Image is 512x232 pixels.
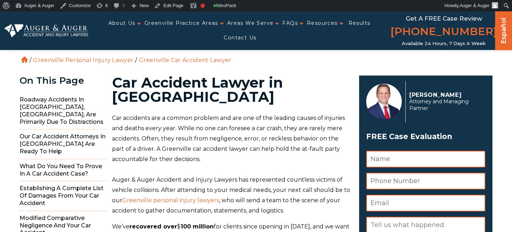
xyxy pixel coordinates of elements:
[122,197,219,204] a: Greenville personal injury lawyers
[112,115,345,162] span: Car accidents are a common problem and are one of the leading causes of injuries and deaths every...
[112,76,351,104] h1: Car Accident Lawyer in [GEOGRAPHIC_DATA]
[224,31,256,45] a: Contact Us
[201,4,205,8] div: Focus keyphrase not set
[366,173,485,189] input: Phone Number
[409,92,481,98] p: [PERSON_NAME]
[21,56,28,63] a: Home
[366,130,485,143] span: FREE Case Evaluation
[112,176,350,204] span: Auger & Auger Accident and Injury Lawyers has represented countless victims of vehicle collisions...
[20,159,107,182] span: What Do You Need to Prove in a Car Accident Case?
[20,76,107,86] div: On This Page
[20,181,107,211] span: Establishing a Complete List of Damages From Your Car Accident
[20,93,107,129] span: Roadway Accidents in [GEOGRAPHIC_DATA], [GEOGRAPHIC_DATA], Are Primarily Due to Distractions
[498,11,510,48] a: Español
[112,223,129,230] span: We’ve
[112,197,340,214] span: , who will send a team to the scene of your accident to gather documentation, statements, and log...
[366,195,485,211] input: Email
[129,223,177,230] b: recovered over
[137,57,233,63] li: Greenville Car Accident Lawyer
[181,223,214,230] b: 100 million
[4,24,88,37] img: Auger & Auger Accident and Injury Lawyers Logo
[144,16,218,31] a: Greenville Practice Areas
[366,151,485,167] input: Name
[459,3,490,8] span: Auger & Auger
[282,16,298,31] a: FAQs
[227,16,274,31] a: Areas We Serve
[390,24,497,41] a: [PHONE_NUMBER]
[108,16,135,31] a: About Us
[348,16,370,31] a: Results
[307,16,338,31] a: Resources
[20,129,107,159] span: Our Car Accident Attorneys in [GEOGRAPHIC_DATA] Are Ready to Help
[33,57,133,63] a: Greenville Personal Injury Lawyer
[409,98,481,112] span: Attorney and Managing Partner
[402,41,486,46] span: Available 24 Hours, 7 Days a Week
[406,15,482,22] span: Get a FREE Case Review
[366,84,402,119] img: Herbert Auger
